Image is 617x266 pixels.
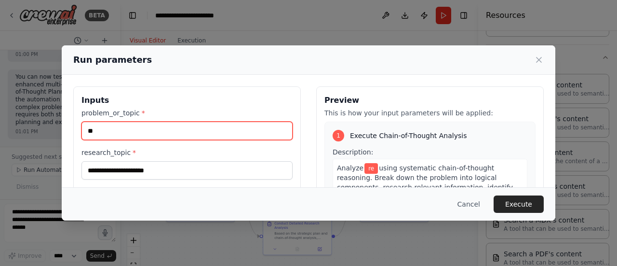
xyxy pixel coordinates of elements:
[337,164,363,172] span: Analyze
[350,131,467,140] span: Execute Chain-of-Thought Analysis
[324,108,536,118] p: This is how your input parameters will be applied:
[333,148,373,156] span: Description:
[73,53,152,67] h2: Run parameters
[494,196,544,213] button: Execute
[81,108,293,118] label: problem_or_topic
[450,196,488,213] button: Cancel
[81,95,293,106] h3: Inputs
[333,130,344,141] div: 1
[337,164,513,230] span: using systematic chain-of-thought reasoning. Break down the problem into logical components, rese...
[324,95,536,106] h3: Preview
[81,148,293,157] label: research_topic
[364,163,378,174] span: Variable: problem_or_topic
